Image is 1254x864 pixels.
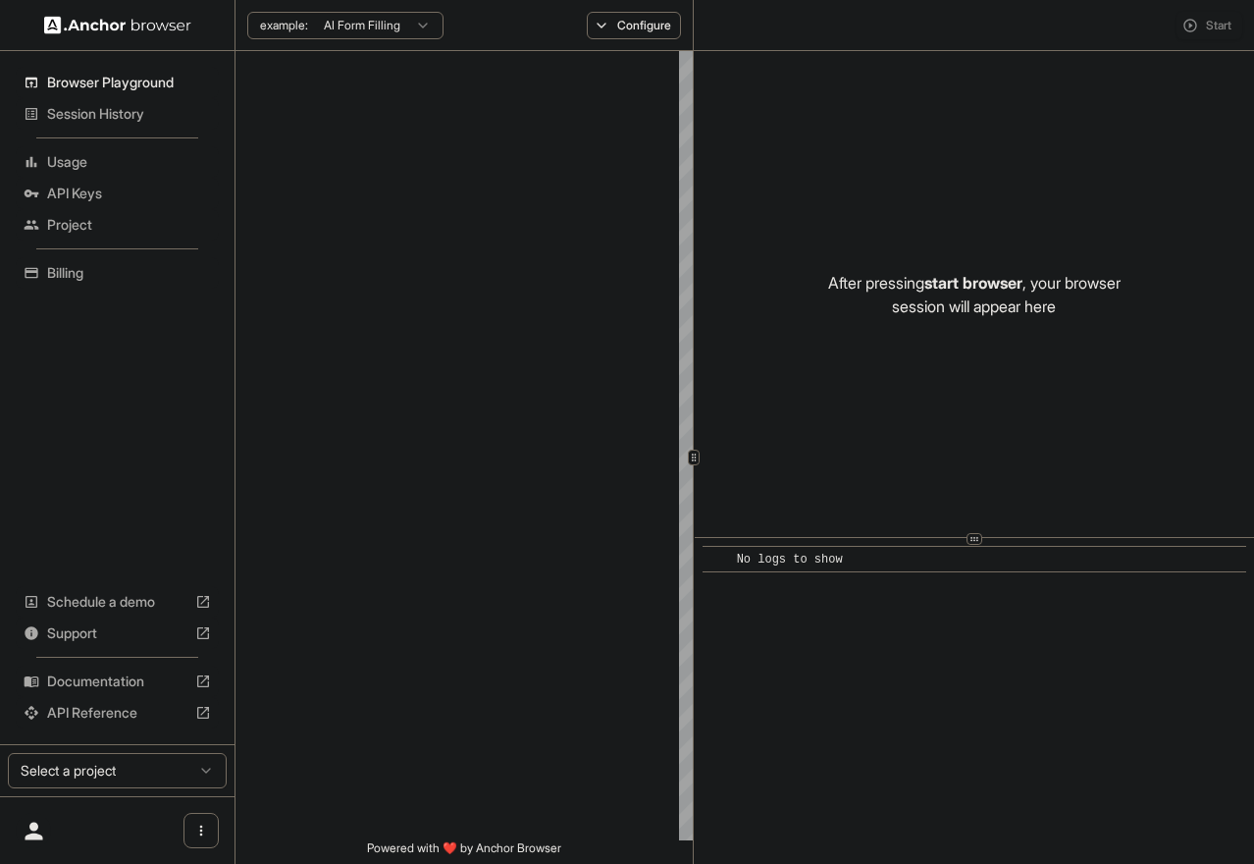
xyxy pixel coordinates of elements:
[47,703,187,723] span: API Reference
[183,813,219,848] button: Open menu
[737,553,843,567] span: No logs to show
[16,697,219,729] div: API Reference
[924,273,1022,293] span: start browser
[712,550,722,569] span: ​
[16,586,219,618] div: Schedule a demo
[16,257,219,289] div: Billing
[367,840,561,864] span: Powered with ❤️ by Anchor Browser
[47,672,187,691] span: Documentation
[828,271,1121,318] p: After pressing , your browser session will appear here
[16,618,219,649] div: Support
[16,666,219,697] div: Documentation
[47,215,211,235] span: Project
[16,146,219,178] div: Usage
[587,12,682,39] button: Configure
[47,592,187,612] span: Schedule a demo
[16,178,219,209] div: API Keys
[44,16,191,34] img: Anchor Logo
[16,67,219,98] div: Browser Playground
[47,623,187,643] span: Support
[47,152,211,172] span: Usage
[16,98,219,130] div: Session History
[47,104,211,124] span: Session History
[47,184,211,203] span: API Keys
[47,263,211,283] span: Billing
[16,209,219,241] div: Project
[260,18,308,33] span: example:
[47,73,211,92] span: Browser Playground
